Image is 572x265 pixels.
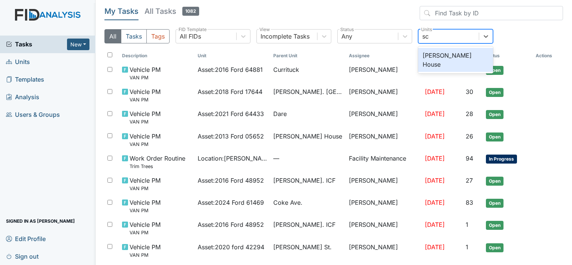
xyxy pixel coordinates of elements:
[130,109,161,125] span: Vehicle PM VAN PM
[486,243,503,252] span: Open
[198,87,262,96] span: Asset : 2018 Ford 17644
[346,240,422,262] td: [PERSON_NAME]
[466,199,473,206] span: 83
[346,84,422,106] td: [PERSON_NAME]
[130,185,161,192] small: VAN PM
[121,29,147,43] button: Tasks
[273,176,335,185] span: [PERSON_NAME]. ICF
[425,88,445,95] span: [DATE]
[130,141,161,148] small: VAN PM
[198,243,264,252] span: Asset : 2020 ford 42294
[182,7,199,16] span: 1082
[346,217,422,239] td: [PERSON_NAME]
[198,132,264,141] span: Asset : 2013 Ford 05652
[130,65,161,81] span: Vehicle PM VAN PM
[273,87,343,96] span: [PERSON_NAME]. [GEOGRAPHIC_DATA]
[130,154,185,170] span: Work Order Routine Trim Trees
[466,177,473,184] span: 27
[466,221,468,228] span: 1
[261,32,310,41] div: Incomplete Tasks
[130,163,185,170] small: Trim Trees
[418,48,493,72] div: [PERSON_NAME] House
[486,66,503,75] span: Open
[273,220,335,229] span: [PERSON_NAME]. ICF
[130,220,161,236] span: Vehicle PM VAN PM
[466,132,473,140] span: 26
[341,32,352,41] div: Any
[198,198,264,207] span: Asset : 2024 Ford 61469
[346,49,422,62] th: Assignee
[420,6,563,20] input: Find Task by ID
[195,49,270,62] th: Toggle SortBy
[466,243,468,251] span: 1
[273,154,343,163] span: —
[425,132,445,140] span: [DATE]
[273,109,287,118] span: Dare
[130,198,161,214] span: Vehicle PM VAN PM
[486,199,503,208] span: Open
[130,74,161,81] small: VAN PM
[425,155,445,162] span: [DATE]
[67,39,89,50] button: New
[6,40,67,49] a: Tasks
[104,29,121,43] button: All
[130,229,161,236] small: VAN PM
[466,155,473,162] span: 94
[130,176,161,192] span: Vehicle PM VAN PM
[130,87,161,103] span: Vehicle PM VAN PM
[104,29,170,43] div: Type filter
[425,110,445,118] span: [DATE]
[346,106,422,128] td: [PERSON_NAME]
[273,132,342,141] span: [PERSON_NAME] House
[130,118,161,125] small: VAN PM
[486,221,503,230] span: Open
[198,65,263,74] span: Asset : 2016 Ford 64881
[130,243,161,259] span: Vehicle PM VAN PM
[107,52,112,57] input: Toggle All Rows Selected
[425,221,445,228] span: [DATE]
[270,49,346,62] th: Toggle SortBy
[483,49,533,62] th: Toggle SortBy
[466,110,473,118] span: 28
[6,74,44,85] span: Templates
[346,151,422,173] td: Facility Maintenance
[486,177,503,186] span: Open
[6,215,75,227] span: Signed in as [PERSON_NAME]
[130,207,161,214] small: VAN PM
[130,132,161,148] span: Vehicle PM VAN PM
[273,243,332,252] span: [PERSON_NAME] St.
[425,177,445,184] span: [DATE]
[198,154,267,163] span: Location : [PERSON_NAME] St.
[486,110,503,119] span: Open
[146,29,170,43] button: Tags
[273,65,299,74] span: Currituck
[119,49,195,62] th: Toggle SortBy
[425,243,445,251] span: [DATE]
[346,173,422,195] td: [PERSON_NAME]
[198,220,264,229] span: Asset : 2016 Ford 48952
[198,109,264,118] span: Asset : 2021 Ford 64433
[104,6,139,16] h5: My Tasks
[130,252,161,259] small: VAN PM
[466,88,473,95] span: 30
[486,88,503,97] span: Open
[6,109,60,121] span: Users & Groups
[6,56,30,68] span: Units
[6,250,39,262] span: Sign out
[486,132,503,141] span: Open
[346,195,422,217] td: [PERSON_NAME]
[6,233,46,244] span: Edit Profile
[273,198,302,207] span: Coke Ave.
[425,199,445,206] span: [DATE]
[198,176,264,185] span: Asset : 2016 Ford 48952
[486,155,517,164] span: In Progress
[6,91,39,103] span: Analysis
[130,96,161,103] small: VAN PM
[180,32,201,41] div: All FIDs
[346,129,422,151] td: [PERSON_NAME]
[533,49,563,62] th: Actions
[346,62,422,84] td: [PERSON_NAME]
[144,6,199,16] h5: All Tasks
